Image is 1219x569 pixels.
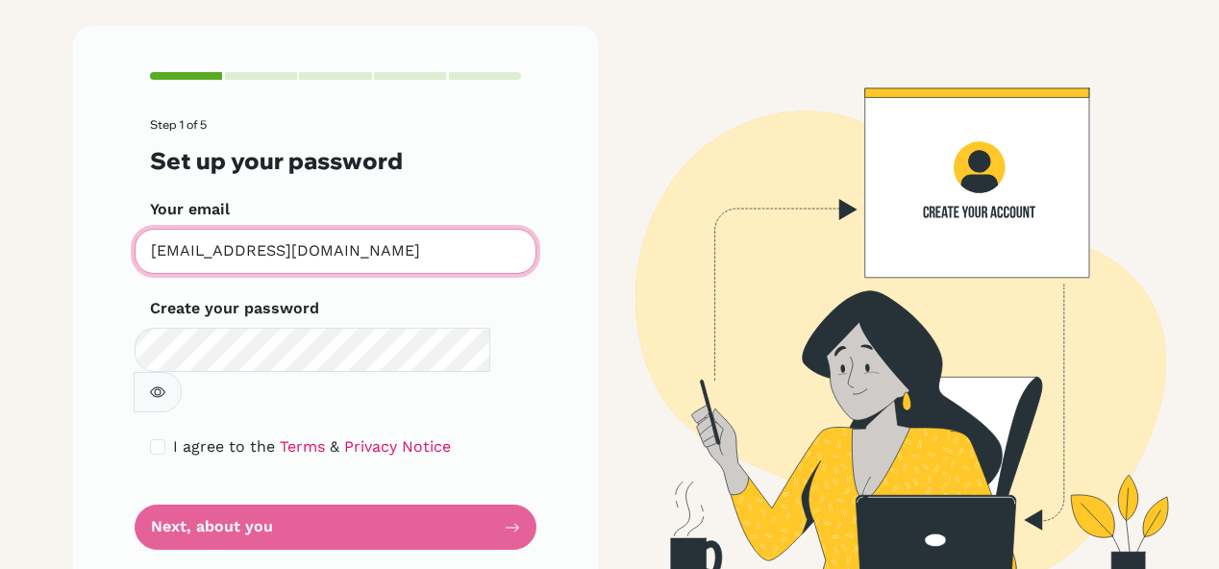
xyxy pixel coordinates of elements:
[150,297,319,320] label: Create your password
[330,437,339,456] span: &
[150,117,207,132] span: Step 1 of 5
[344,437,451,456] a: Privacy Notice
[173,437,275,456] span: I agree to the
[150,198,230,221] label: Your email
[150,147,521,175] h3: Set up your password
[280,437,325,456] a: Terms
[135,229,536,274] input: Insert your email*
